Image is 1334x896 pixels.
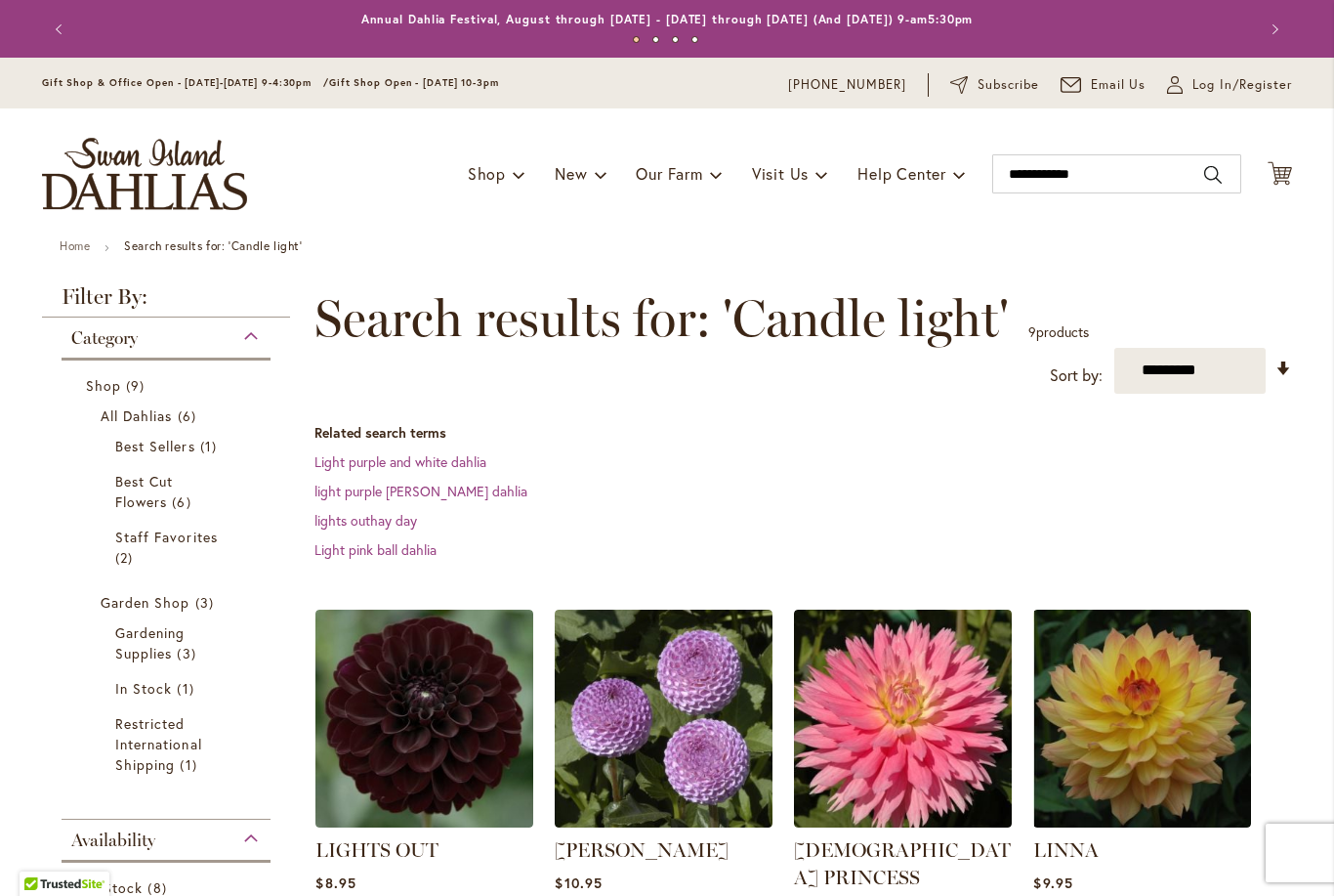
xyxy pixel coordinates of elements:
span: Visit Us [752,163,809,184]
span: Shop [86,376,121,395]
span: Best Cut Flowers [115,472,173,511]
span: 1 [177,678,198,699]
span: New [555,163,587,184]
span: Gift Shop & Office Open - [DATE]-[DATE] 9-4:30pm / [42,76,329,89]
a: LIGHTS OUT [315,838,438,862]
span: Subscribe [978,75,1039,95]
span: Email Us [1091,75,1146,95]
span: 2 [115,547,138,568]
button: Previous [42,10,81,49]
span: $10.95 [555,874,602,892]
a: Light purple and white dahlia [314,452,486,471]
a: Best Cut Flowers [115,471,222,512]
button: Next [1253,10,1292,49]
span: 1 [180,754,201,775]
a: Restricted International Shipping [115,713,222,775]
a: store logo [42,138,247,210]
a: Light pink ball dahlia [314,540,437,559]
span: $8.95 [315,874,355,892]
button: 1 of 4 [633,36,640,43]
span: 9 [126,375,149,396]
a: Garden Shop [101,592,236,613]
a: [PERSON_NAME] [555,838,729,862]
a: Staff Favorites [115,527,222,568]
a: In Stock [115,678,222,699]
span: 9 [1028,322,1036,341]
a: LINNA [1033,838,1099,862]
span: Category [71,327,138,349]
strong: Search results for: 'Candle light' [124,238,302,253]
span: Restricted International Shipping [115,714,202,774]
a: GAY PRINCESS [794,813,1012,832]
a: Email Us [1061,75,1146,95]
span: Help Center [857,163,946,184]
span: 1 [200,436,222,456]
span: 3 [195,592,219,613]
span: All Dahlias [101,406,173,425]
p: products [1028,317,1089,348]
a: All Dahlias [101,405,236,426]
img: GAY PRINCESS [794,610,1012,828]
a: LIGHTS OUT [315,813,533,832]
img: LINNA [1033,610,1251,828]
dt: Related search terms [314,423,1292,443]
span: Gift Shop Open - [DATE] 10-3pm [329,76,499,89]
span: Shop [468,163,506,184]
span: Log In/Register [1192,75,1292,95]
a: LINNA [1033,813,1251,832]
a: light purple [PERSON_NAME] dahlia [314,482,527,500]
label: Sort by: [1050,358,1103,394]
span: 3 [177,643,200,663]
a: [PHONE_NUMBER] [788,75,906,95]
span: Search results for: 'Candle light' [314,289,1009,348]
span: In Stock [115,679,172,698]
span: Staff Favorites [115,528,218,546]
span: Our Farm [636,163,702,184]
a: Home [60,238,90,253]
img: LIGHTS OUT [315,610,533,828]
a: Shop [86,375,251,396]
span: 6 [178,405,201,426]
span: 6 [172,491,195,512]
span: Availability [71,830,155,851]
span: Garden Shop [101,593,190,612]
img: FRANK HOLMES [555,610,772,828]
a: Annual Dahlia Festival, August through [DATE] - [DATE] through [DATE] (And [DATE]) 9-am5:30pm [361,12,974,26]
button: 2 of 4 [652,36,659,43]
span: Gardening Supplies [115,623,185,662]
span: Best Sellers [115,437,195,455]
span: $9.95 [1033,874,1072,892]
a: Best Sellers [115,436,222,456]
button: 3 of 4 [672,36,679,43]
iframe: Launch Accessibility Center [15,827,69,881]
strong: Filter By: [42,286,290,318]
a: lights outhay day [314,511,417,530]
a: FRANK HOLMES [555,813,772,832]
a: Subscribe [950,75,1039,95]
a: [DEMOGRAPHIC_DATA] PRINCESS [794,838,1011,889]
a: Gardening Supplies [115,622,222,663]
a: Log In/Register [1167,75,1292,95]
button: 4 of 4 [691,36,698,43]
